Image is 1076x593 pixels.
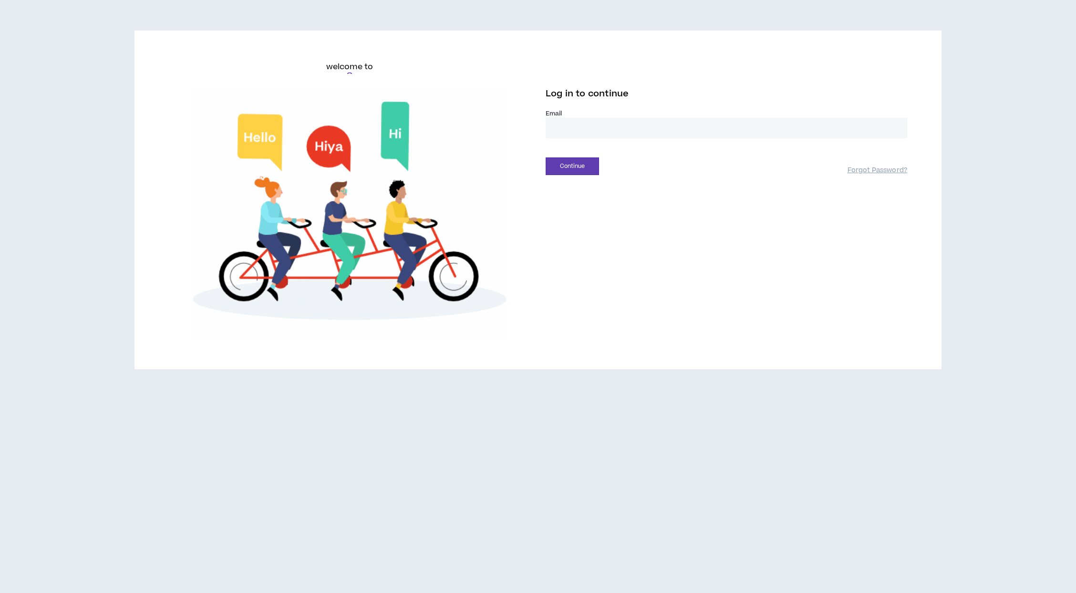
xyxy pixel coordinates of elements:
[326,61,373,73] h6: welcome to
[848,166,907,175] a: Forgot Password?
[546,88,629,100] span: Log in to continue
[169,89,530,339] img: Welcome to Wripple
[546,157,599,175] button: Continue
[546,109,907,118] label: Email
